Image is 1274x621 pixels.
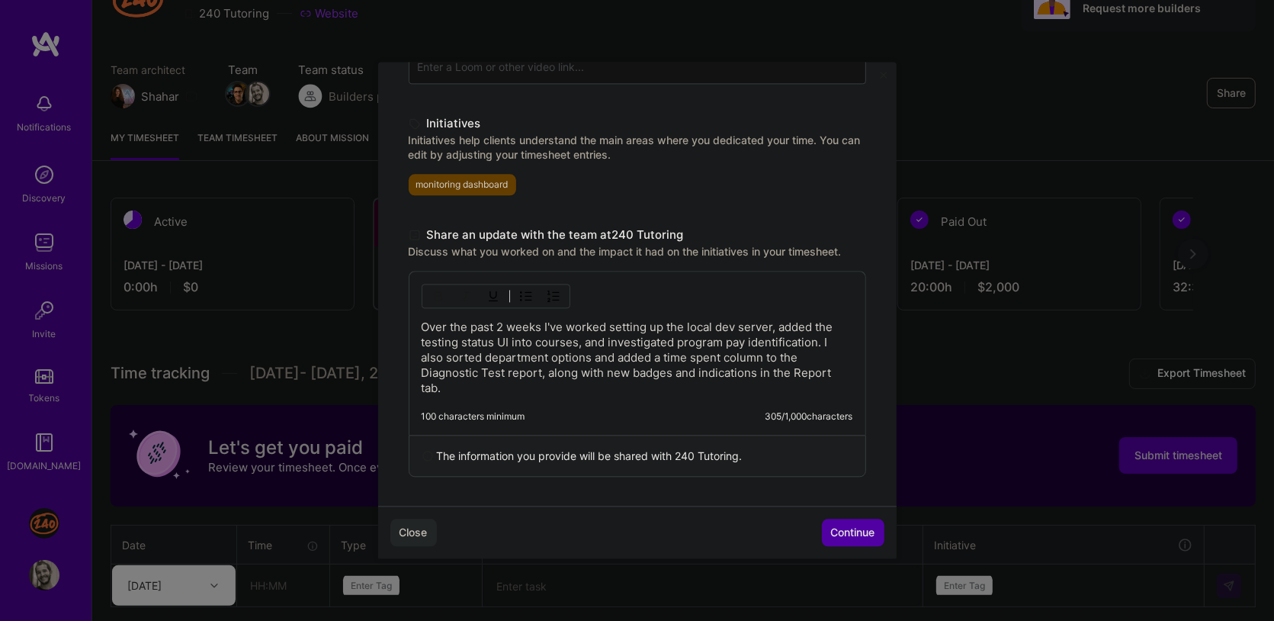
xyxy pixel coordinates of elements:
img: Italic [460,290,472,302]
div: The information you provide will be shared with 240 Tutoring . [409,435,866,477]
input: Enter a Loom or other video link... [409,50,866,84]
span: Close [400,526,428,541]
div: 100 characters minimum [422,410,525,423]
label: Share an update with the team at 240 Tutoring [409,226,866,244]
span: monitoring dashboard [409,174,516,195]
button: Continue [822,520,884,547]
i: icon TagBlack [409,115,421,133]
label: Initiatives help clients understand the main areas where you dedicated your time. You can edit by... [409,133,866,162]
label: Initiatives [409,114,866,133]
div: 305 / 1,000 characters [765,410,853,423]
img: OL [547,290,560,302]
img: UL [520,290,532,302]
span: Continue [831,526,875,541]
label: Discuss what you worked on and the impact it had on the initiatives in your timesheet. [409,244,866,259]
img: Bold [432,290,444,302]
img: Divider [509,287,510,305]
img: Underline [487,290,499,302]
i: icon InfoBlack [422,448,434,464]
button: Close [880,71,887,87]
i: icon DocumentBlack [409,227,421,244]
p: Over the past 2 weeks I've worked setting up the local dev server, added the testing status UI in... [422,320,853,396]
button: Close [390,520,437,547]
